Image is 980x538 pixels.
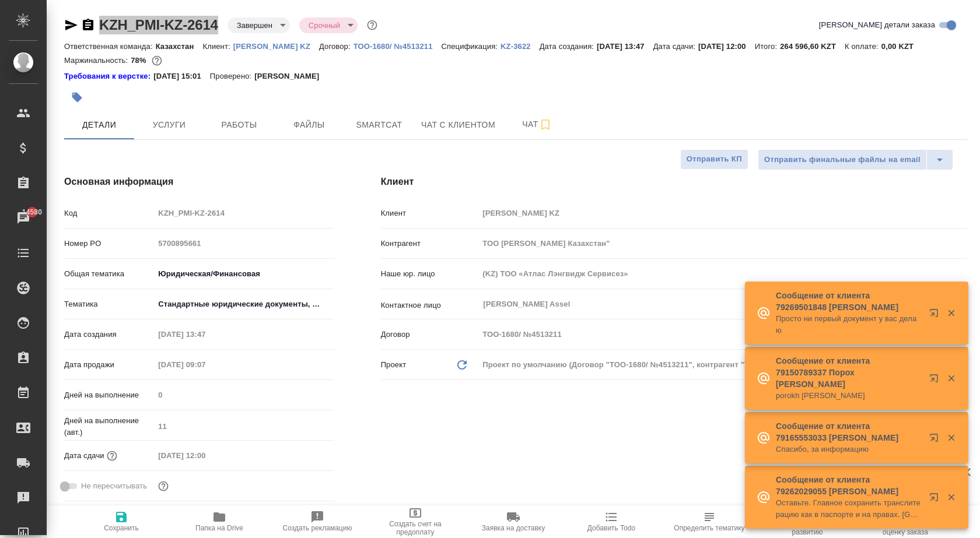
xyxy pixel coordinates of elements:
[381,268,479,280] p: Наше юр. лицо
[210,71,255,82] p: Проверено:
[154,205,334,221] input: Пустое поле
[442,42,501,51] p: Спецификация:
[755,42,780,51] p: Итого:
[104,448,120,463] button: Если добавить услуги и заполнить их объемом, то дата рассчитается автоматически
[283,524,352,532] span: Создать рекламацию
[881,42,922,51] p: 0,00 KZT
[776,420,922,444] p: Сообщение от клиента 79165553033 [PERSON_NAME]
[478,205,967,221] input: Пустое поле
[587,524,635,532] span: Добавить Todo
[170,505,268,538] button: Папка на Drive
[64,71,153,82] a: Требования к верстке:
[562,505,660,538] button: Добавить Todo
[478,235,967,252] input: Пустое поле
[64,415,154,438] p: Дней на выполнение (авт.)
[64,71,153,82] div: Нажми, чтобы открыть папку с инструкцией
[195,524,243,532] span: Папка на Drive
[922,486,950,514] button: Открыть в новой вкладке
[674,524,744,532] span: Определить тематику
[149,53,164,68] button: 10767.27 RUB; 0.00 KZT;
[373,520,457,536] span: Создать счет на предоплату
[776,290,922,313] p: Сообщение от клиента 79269501848 [PERSON_NAME]
[421,118,495,132] span: Чат с клиентом
[64,450,104,462] p: Дата сдачи
[922,301,950,329] button: Открыть в новой вкладке
[680,149,748,170] button: Отправить КП
[233,20,276,30] button: Завершен
[154,294,334,314] div: Стандартные юридические документы, договоры, уставы
[478,355,967,375] div: Проект по умолчанию (Договор "ТОО-1680/ №4513211", контрагент "ТОО [PERSON_NAME] Казахстан"")
[687,153,742,166] span: Отправить КП
[211,118,267,132] span: Работы
[482,524,545,532] span: Заявка на доставку
[72,505,170,538] button: Сохранить
[381,329,479,340] p: Договор
[381,359,407,371] p: Проект
[64,208,154,219] p: Код
[764,153,921,167] span: Отправить финальные файлы на email
[758,149,927,170] button: Отправить финальные файлы на email
[464,505,562,538] button: Заявка на доставку
[939,373,963,384] button: Закрыть
[501,41,540,51] a: KZ-3622
[64,85,90,110] button: Добавить тэг
[154,447,256,464] input: Пустое поле
[64,42,156,51] p: Ответственная команда:
[509,117,565,132] span: Чат
[538,118,552,132] svg: Подписаться
[653,42,698,51] p: Дата сдачи:
[154,235,334,252] input: Пустое поле
[366,505,464,538] button: Создать счет на предоплату
[381,175,967,189] h4: Клиент
[64,389,154,401] p: Дней на выполнение
[281,118,337,132] span: Файлы
[104,524,139,532] span: Сохранить
[268,505,366,538] button: Создать рекламацию
[64,268,154,280] p: Общая тематика
[939,308,963,318] button: Закрыть
[845,42,881,51] p: К оплате:
[154,326,256,343] input: Пустое поле
[780,42,845,51] p: 264 596,60 KZT
[922,426,950,454] button: Открыть в новой вкладке
[3,203,44,233] a: 14580
[776,444,922,455] p: Спасибо, за информацию
[299,17,358,33] div: Завершен
[254,71,328,82] p: [PERSON_NAME]
[228,17,290,33] div: Завершен
[501,42,540,51] p: KZ-3622
[319,42,353,51] p: Договор:
[64,56,131,65] p: Маржинальность:
[154,386,334,403] input: Пустое поле
[64,298,154,310] p: Тематика
[939,492,963,502] button: Закрыть
[64,175,334,189] h4: Основная информация
[81,480,147,492] span: Не пересчитывать
[64,18,78,32] button: Скопировать ссылку для ЯМессенджера
[381,208,479,219] p: Клиент
[154,418,334,435] input: Пустое поле
[156,42,203,51] p: Казахстан
[819,19,935,31] span: [PERSON_NAME] детали заказа
[71,118,127,132] span: Детали
[478,326,967,343] input: Пустое поле
[153,71,210,82] p: [DATE] 15:01
[233,42,319,51] p: [PERSON_NAME] KZ
[758,149,953,170] div: split button
[353,41,442,51] a: ТОО-1680/ №4513211
[776,390,922,402] p: porokh [PERSON_NAME]
[351,118,407,132] span: Smartcat
[81,18,95,32] button: Скопировать ссылку
[381,300,479,311] p: Контактное лицо
[776,313,922,336] p: Просто ни первый документ у вас делаю
[156,479,171,494] button: Включи, если не хочешь, чтобы указанная дата сдачи изменилась после переставления заказа в 'Подтв...
[776,497,922,521] p: Оставьте. Главное сохранить транслитерацию как в паспорте и на правах. [GEOGRAPHIC_DATA]
[154,356,256,373] input: Пустое поле
[64,359,154,371] p: Дата продажи
[540,42,597,51] p: Дата создания:
[202,42,233,51] p: Клиент:
[15,206,49,218] span: 14580
[365,17,380,33] button: Доп статусы указывают на важность/срочность заказа
[305,20,344,30] button: Срочный
[660,505,758,538] button: Определить тематику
